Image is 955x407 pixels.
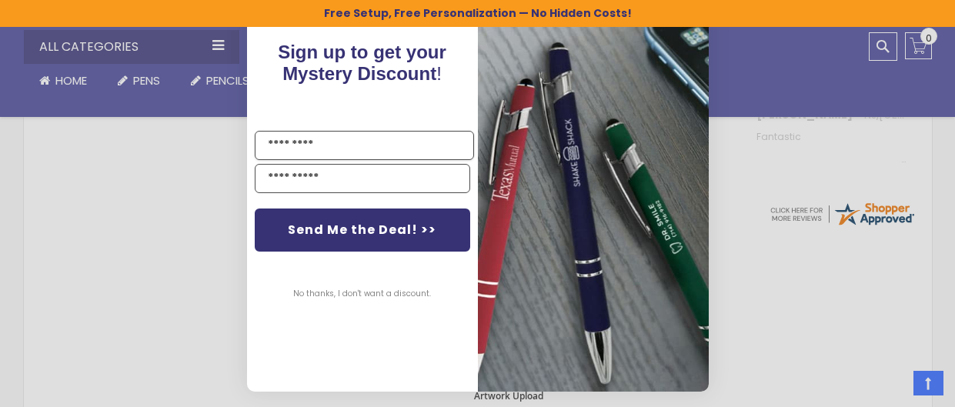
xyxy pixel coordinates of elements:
[278,42,446,84] span: Sign up to get your Mystery Discount
[255,209,470,252] button: Send Me the Deal! >>
[285,275,439,313] button: No thanks, I don't want a discount.
[278,42,446,84] span: !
